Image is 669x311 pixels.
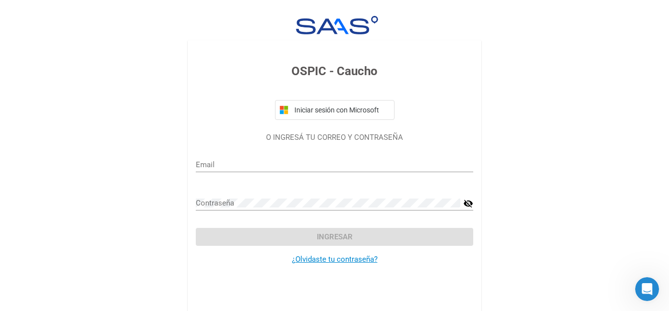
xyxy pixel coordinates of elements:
[196,62,473,80] h3: OSPIC - Caucho
[275,100,395,120] button: Iniciar sesión con Microsoft
[317,232,353,241] span: Ingresar
[292,255,378,264] a: ¿Olvidaste tu contraseña?
[635,277,659,301] iframe: Intercom live chat
[292,106,390,114] span: Iniciar sesión con Microsoft
[196,228,473,246] button: Ingresar
[196,132,473,143] p: O INGRESÁ TU CORREO Y CONTRASEÑA
[463,198,473,209] mat-icon: visibility_off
